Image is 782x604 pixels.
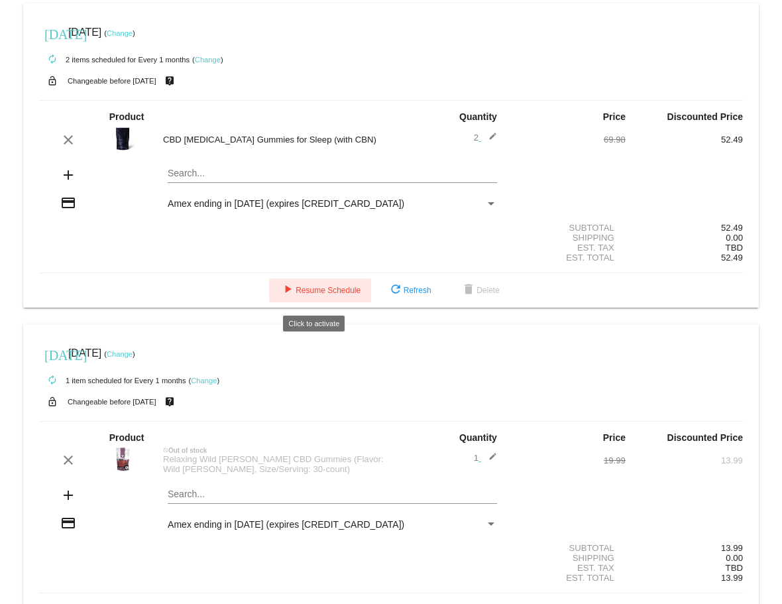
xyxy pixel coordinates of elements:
div: Out of stock [156,447,391,454]
mat-icon: credit_card [60,515,76,531]
small: Changeable before [DATE] [68,398,156,406]
span: 0.00 [726,553,743,563]
div: CBD [MEDICAL_DATA] Gummies for Sleep (with CBN) [156,135,391,145]
span: 52.49 [721,253,743,263]
mat-icon: not_interested [163,448,168,453]
mat-icon: refresh [388,282,404,298]
strong: Price [603,111,626,122]
mat-icon: [DATE] [44,346,60,362]
a: Change [107,29,133,37]
div: 52.49 [626,135,743,145]
mat-icon: credit_card [60,195,76,211]
mat-icon: play_arrow [280,282,296,298]
a: Change [191,377,217,385]
a: Change [107,350,133,358]
span: Refresh [388,286,431,295]
small: 1 item scheduled for Every 1 months [39,377,186,385]
div: Est. Tax [508,243,626,253]
input: Search... [168,489,497,500]
mat-icon: autorenew [44,373,60,389]
span: 1 [474,453,497,463]
a: Change [195,56,221,64]
button: Delete [450,278,510,302]
small: ( ) [104,29,135,37]
div: Est. Total [508,573,626,583]
div: Shipping [508,233,626,243]
strong: Discounted Price [667,111,743,122]
mat-icon: [DATE] [44,25,60,41]
mat-icon: lock_open [44,72,60,90]
mat-icon: live_help [162,393,178,410]
mat-select: Payment Method [168,519,497,530]
span: TBD [726,243,743,253]
mat-icon: lock_open [44,393,60,410]
strong: Discounted Price [667,432,743,443]
div: 13.99 [626,455,743,465]
strong: Price [603,432,626,443]
span: 13.99 [721,573,743,583]
span: Resume Schedule [280,286,361,295]
strong: Quantity [459,111,497,122]
div: Est. Total [508,253,626,263]
div: 69.98 [508,135,626,145]
mat-icon: edit [481,132,497,148]
strong: Product [109,111,144,122]
div: 13.99 [626,543,743,553]
small: 2 items scheduled for Every 1 months [39,56,190,64]
input: Search... [168,168,497,179]
mat-select: Payment Method [168,198,497,209]
span: 0.00 [726,233,743,243]
button: Refresh [377,278,442,302]
small: Changeable before [DATE] [68,77,156,85]
small: ( ) [192,56,223,64]
small: ( ) [188,377,219,385]
img: Sweet-Dream-Launch-PDP_Sweet-Dream-Gummies-Render-Front.jpg [109,125,136,152]
span: TBD [726,563,743,573]
mat-icon: edit [481,452,497,468]
div: 19.99 [508,455,626,465]
div: 52.49 [626,223,743,233]
strong: Product [109,432,144,443]
mat-icon: clear [60,132,76,148]
div: Relaxing Wild [PERSON_NAME] CBD Gummies (Flavor: Wild [PERSON_NAME], Size/Serving: 30-count) [156,454,391,474]
small: ( ) [104,350,135,358]
span: 2 [474,133,497,143]
div: Subtotal [508,543,626,553]
span: Amex ending in [DATE] (expires [CREDIT_CARD_DATA]) [168,198,404,209]
strong: Quantity [459,432,497,443]
span: Delete [461,286,500,295]
span: Amex ending in [DATE] (expires [CREDIT_CARD_DATA]) [168,519,404,530]
mat-icon: autorenew [44,52,60,68]
div: Subtotal [508,223,626,233]
mat-icon: live_help [162,72,178,90]
mat-icon: add [60,167,76,183]
button: Resume Schedule [269,278,371,302]
img: Wild-Berry-30ct-updated-front-1.png [109,446,136,473]
div: Est. Tax [508,563,626,573]
mat-icon: add [60,487,76,503]
mat-icon: delete [461,282,476,298]
mat-icon: clear [60,452,76,468]
div: Shipping [508,553,626,563]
